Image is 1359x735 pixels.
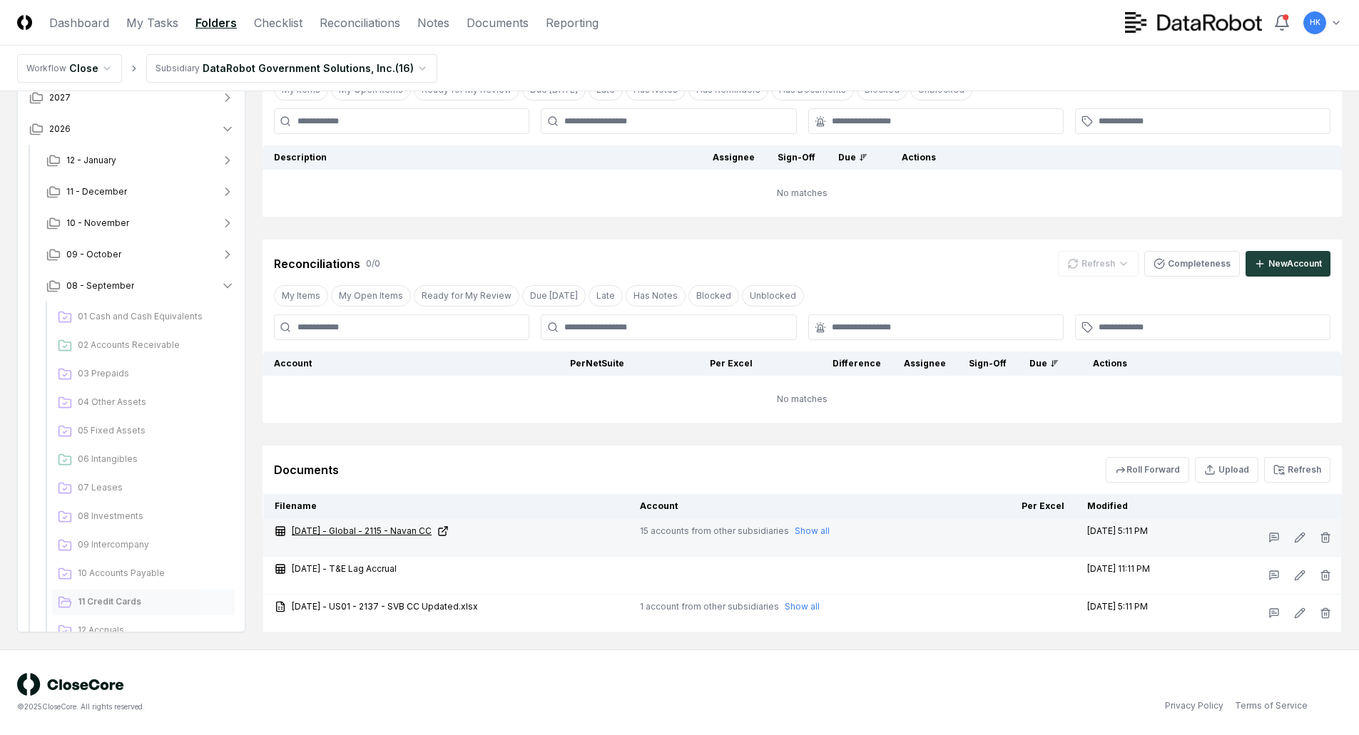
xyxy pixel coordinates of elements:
[688,285,739,307] button: Blocked
[1268,257,1322,270] div: New Account
[742,285,804,307] button: Unblocked
[35,207,246,239] button: 10 - November
[35,239,246,270] button: 09 - October
[66,185,127,198] span: 11 - December
[52,476,235,501] a: 07 Leases
[890,151,1330,164] div: Actions
[1076,595,1204,632] td: [DATE] 5:11 PM
[52,333,235,359] a: 02 Accounts Receivable
[263,494,628,519] th: Filename
[78,567,229,580] span: 10 Accounts Payable
[1081,357,1330,370] div: Actions
[1195,457,1258,483] button: Upload
[26,62,66,75] div: Workflow
[156,62,200,75] div: Subsidiary
[17,54,437,83] nav: breadcrumb
[589,285,623,307] button: Late
[263,170,1342,217] td: No matches
[52,361,235,387] a: 03 Prepaids
[320,14,400,31] a: Reconciliations
[52,304,235,330] a: 01 Cash and Cash Equivalents
[66,154,116,167] span: 12 - January
[1235,699,1308,712] a: Terms of Service
[78,339,229,351] span: 02 Accounts Receivable
[66,279,134,292] span: 08 - September
[957,351,1018,376] th: Sign-Off
[78,453,229,466] span: 06 Intangibles
[49,14,109,31] a: Dashboard
[640,600,779,613] span: 1 account from other subsidiaries
[522,285,586,307] button: Due Today
[1165,699,1223,712] a: Privacy Policy
[1076,557,1204,595] td: [DATE] 11:11 PM
[17,15,32,30] img: Logo
[628,494,947,519] th: Account
[66,248,121,261] span: 09 - October
[1144,251,1240,277] button: Completeness
[1125,12,1262,33] img: DataRobot logo
[947,494,1076,519] th: Per Excel
[35,270,246,302] button: 08 - September
[414,285,519,307] button: Ready for My Review
[17,673,124,696] img: logo
[636,351,764,376] th: Per Excel
[507,351,636,376] th: Per NetSuite
[126,14,178,31] a: My Tasks
[35,176,246,207] button: 11 - December
[78,310,229,323] span: 01 Cash and Cash Equivalents
[366,257,380,270] div: 0 / 0
[417,14,449,31] a: Notes
[17,701,680,712] div: © 2025 CloseCore. All rights reserved.
[838,151,867,164] div: Due
[78,510,229,523] span: 08 Investments
[49,123,71,135] span: 2026
[52,561,235,587] a: 10 Accounts Payable
[331,285,411,307] button: My Open Items
[78,538,229,551] span: 09 Intercompany
[1310,17,1320,28] span: HK
[892,351,957,376] th: Assignee
[52,390,235,416] a: 04 Other Assets
[195,14,237,31] a: Folders
[52,418,235,444] a: 05 Fixed Assets
[18,82,246,113] button: 2027
[274,357,496,370] div: Account
[1246,251,1330,277] button: NewAccount
[263,145,701,170] th: Description
[254,14,302,31] a: Checklist
[1029,357,1059,370] div: Due
[275,525,617,538] a: [DATE] - Global - 2115 - Navan CC
[52,447,235,473] a: 06 Intangibles
[52,618,235,644] a: 12 Accruals
[52,533,235,558] a: 09 Intercompany
[263,376,1342,423] td: No matches
[1302,10,1328,36] button: HK
[274,285,328,307] button: My Items
[764,351,892,376] th: Difference
[49,91,71,104] span: 2027
[795,525,830,538] button: Show all
[546,14,599,31] a: Reporting
[78,396,229,408] span: 04 Other Assets
[52,504,235,530] a: 08 Investments
[701,145,766,170] th: Assignee
[18,113,246,145] button: 2026
[78,624,229,637] span: 12 Accruals
[467,14,529,31] a: Documents
[626,285,686,307] button: Has Notes
[274,461,339,478] div: Documents
[52,590,235,615] a: 11 Credit Cards
[1106,457,1189,483] button: Roll Forward
[275,562,617,575] a: [DATE] - T&E Lag Accrual
[78,595,229,608] span: 11 Credit Cards
[1264,457,1330,483] button: Refresh
[785,600,820,613] button: Show all
[78,481,229,494] span: 07 Leases
[35,145,246,176] button: 12 - January
[640,525,789,538] span: 15 accounts from other subsidiaries
[766,145,827,170] th: Sign-Off
[78,424,229,437] span: 05 Fixed Assets
[1076,519,1204,557] td: [DATE] 5:11 PM
[78,367,229,380] span: 03 Prepaids
[275,600,617,613] a: [DATE] - US01 - 2137 - SVB CC Updated.xlsx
